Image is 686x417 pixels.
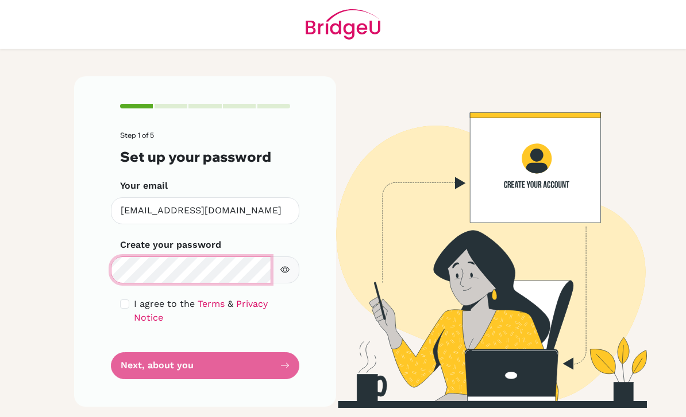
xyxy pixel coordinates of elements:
[134,298,195,309] span: I agree to the
[134,298,268,323] a: Privacy Notice
[228,298,233,309] span: &
[120,149,290,165] h3: Set up your password
[120,179,168,193] label: Your email
[120,238,221,252] label: Create your password
[111,197,299,224] input: Insert your email*
[120,131,154,139] span: Step 1 of 5
[198,298,225,309] a: Terms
